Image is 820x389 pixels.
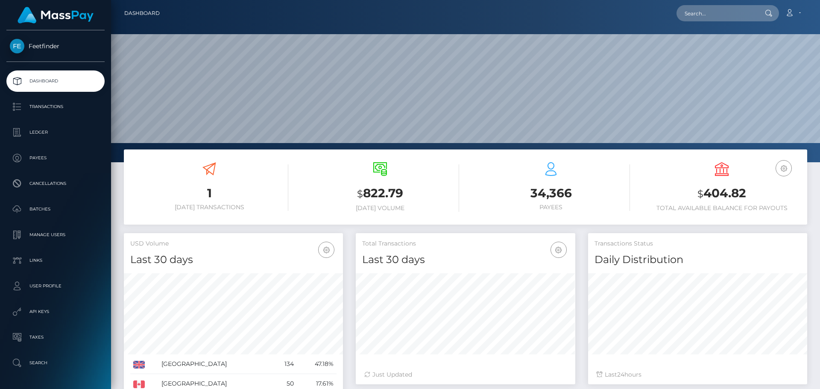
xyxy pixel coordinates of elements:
p: Cancellations [10,177,101,190]
p: Taxes [10,331,101,344]
a: Batches [6,199,105,220]
a: Taxes [6,327,105,348]
h5: Total Transactions [362,240,568,248]
small: $ [357,188,363,200]
img: GB.png [133,361,145,369]
a: Payees [6,147,105,169]
h6: [DATE] Transactions [130,204,288,211]
p: Payees [10,152,101,164]
img: CA.png [133,380,145,388]
h6: Total Available Balance for Payouts [643,205,801,212]
a: Dashboard [124,4,160,22]
small: $ [697,188,703,200]
span: 24 [617,371,624,378]
h6: Payees [472,204,630,211]
a: Search [6,352,105,374]
div: Just Updated [364,370,566,379]
h3: 404.82 [643,185,801,202]
h4: Last 30 days [362,252,568,267]
p: Dashboard [10,75,101,88]
h3: 34,366 [472,185,630,202]
input: Search... [676,5,757,21]
h3: 1 [130,185,288,202]
a: Manage Users [6,224,105,246]
span: Feetfinder [6,42,105,50]
a: Dashboard [6,70,105,92]
p: User Profile [10,280,101,292]
h6: [DATE] Volume [301,205,459,212]
p: Manage Users [10,228,101,241]
a: Cancellations [6,173,105,194]
a: User Profile [6,275,105,297]
h4: Last 30 days [130,252,337,267]
h5: USD Volume [130,240,337,248]
a: API Keys [6,301,105,322]
img: Feetfinder [10,39,24,53]
img: MassPay Logo [18,7,94,23]
td: [GEOGRAPHIC_DATA] [158,354,272,374]
h4: Daily Distribution [594,252,801,267]
p: Links [10,254,101,267]
a: Transactions [6,96,105,117]
td: 47.18% [297,354,337,374]
p: Batches [10,203,101,216]
p: Search [10,357,101,369]
h3: 822.79 [301,185,459,202]
a: Ledger [6,122,105,143]
div: Last hours [597,370,799,379]
p: Transactions [10,100,101,113]
td: 134 [272,354,297,374]
h5: Transactions Status [594,240,801,248]
p: Ledger [10,126,101,139]
a: Links [6,250,105,271]
p: API Keys [10,305,101,318]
